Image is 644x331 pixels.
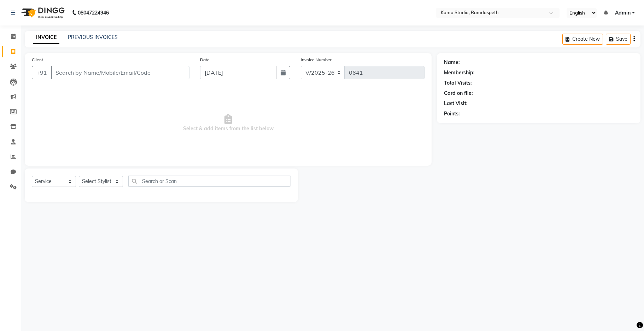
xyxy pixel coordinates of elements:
label: Client [32,57,43,63]
a: INVOICE [33,31,59,44]
div: Membership: [444,69,475,76]
b: 08047224946 [78,3,109,23]
button: +91 [32,66,52,79]
div: Name: [444,59,460,66]
input: Search or Scan [128,176,291,187]
a: PREVIOUS INVOICES [68,34,118,40]
span: Select & add items from the list below [32,88,425,159]
label: Invoice Number [301,57,332,63]
div: Total Visits: [444,79,472,87]
button: Save [606,34,631,45]
div: Card on file: [444,90,473,97]
label: Date [200,57,210,63]
div: Last Visit: [444,100,468,107]
div: Points: [444,110,460,118]
button: Create New [562,34,603,45]
img: logo [18,3,66,23]
input: Search by Name/Mobile/Email/Code [51,66,189,79]
span: Admin [615,9,631,17]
